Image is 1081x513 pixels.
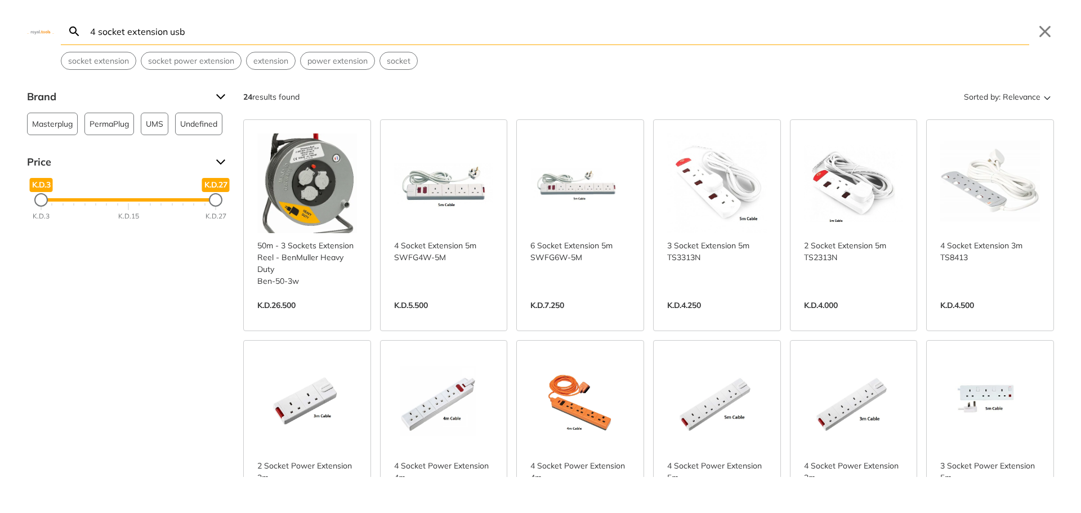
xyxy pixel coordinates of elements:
[209,193,222,207] div: Maximum Price
[27,29,54,34] img: Close
[1036,23,1054,41] button: Close
[246,52,296,70] div: Suggestion: extension
[32,113,73,135] span: Masterplug
[68,55,129,67] span: socket extension
[27,88,207,106] span: Brand
[301,52,374,69] button: Select suggestion: power extension
[307,55,368,67] span: power extension
[118,211,139,221] div: K.D.15
[61,52,136,69] button: Select suggestion: socket extension
[27,153,207,171] span: Price
[1040,90,1054,104] svg: Sort
[84,113,134,135] button: PermaPlug
[146,113,163,135] span: UMS
[141,113,168,135] button: UMS
[175,113,222,135] button: Undefined
[141,52,242,70] div: Suggestion: socket power extension
[379,52,418,70] div: Suggestion: socket
[206,211,226,221] div: K.D.27
[180,113,217,135] span: Undefined
[387,55,410,67] span: socket
[253,55,288,67] span: extension
[34,193,48,207] div: Minimum Price
[300,52,375,70] div: Suggestion: power extension
[33,211,50,221] div: K.D.3
[141,52,241,69] button: Select suggestion: socket power extension
[962,88,1054,106] button: Sorted by:Relevance Sort
[27,113,78,135] button: Masterplug
[1003,88,1040,106] span: Relevance
[247,52,295,69] button: Select suggestion: extension
[88,18,1029,44] input: Search…
[148,55,234,67] span: socket power extension
[90,113,129,135] span: PermaPlug
[68,25,81,38] svg: Search
[243,88,300,106] div: results found
[243,92,252,102] strong: 24
[380,52,417,69] button: Select suggestion: socket
[61,52,136,70] div: Suggestion: socket extension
